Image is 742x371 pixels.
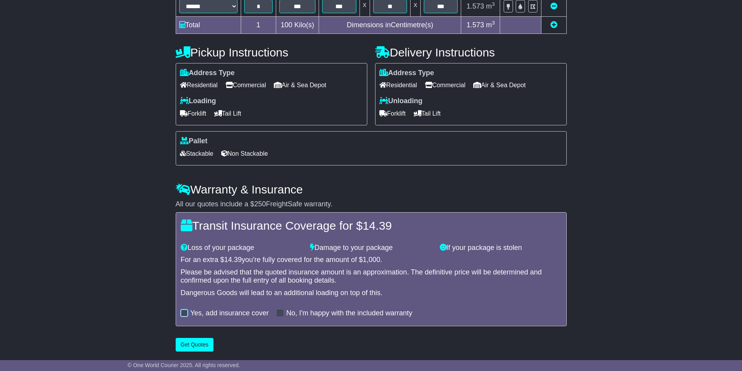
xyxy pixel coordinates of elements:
span: m [486,21,495,29]
h4: Transit Insurance Coverage for $ [181,219,562,232]
span: Forklift [379,107,406,120]
span: 14.39 [363,219,392,232]
span: Non Stackable [221,148,268,160]
div: For an extra $ you're fully covered for the amount of $ . [181,256,562,264]
a: Add new item [550,21,557,29]
span: Air & Sea Depot [473,79,526,91]
div: Dangerous Goods will lead to an additional loading on top of this. [181,289,562,297]
h4: Pickup Instructions [176,46,367,59]
span: © One World Courier 2025. All rights reserved. [128,362,240,368]
td: Total [176,16,241,33]
span: 100 [281,21,293,29]
div: If your package is stolen [436,244,566,252]
label: Pallet [180,137,208,146]
span: Residential [379,79,417,91]
a: Remove this item [550,2,557,10]
span: 250 [254,200,266,208]
label: Unloading [379,97,423,105]
span: 1.573 [467,21,484,29]
sup: 3 [492,20,495,26]
button: Get Quotes [176,338,214,352]
label: Loading [180,97,216,105]
span: 1,000 [363,256,380,264]
div: All our quotes include a $ FreightSafe warranty. [176,200,567,209]
td: Dimensions in Centimetre(s) [319,16,461,33]
span: Tail Lift [214,107,241,120]
span: Air & Sea Depot [274,79,326,91]
span: 1.573 [467,2,484,10]
label: Yes, add insurance cover [190,309,269,318]
sup: 3 [492,1,495,7]
h4: Delivery Instructions [375,46,567,59]
h4: Warranty & Insurance [176,183,567,196]
span: m [486,2,495,10]
label: Address Type [379,69,434,77]
span: Stackable [180,148,213,160]
div: Please be advised that the quoted insurance amount is an approximation. The definitive price will... [181,268,562,285]
label: Address Type [180,69,235,77]
td: 1 [241,16,276,33]
span: Tail Lift [414,107,441,120]
div: Damage to your package [306,244,436,252]
label: No, I'm happy with the included warranty [286,309,412,318]
span: Residential [180,79,218,91]
div: Loss of your package [177,244,307,252]
span: Commercial [425,79,465,91]
span: Commercial [226,79,266,91]
span: 14.39 [224,256,242,264]
span: Forklift [180,107,206,120]
td: Kilo(s) [276,16,319,33]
